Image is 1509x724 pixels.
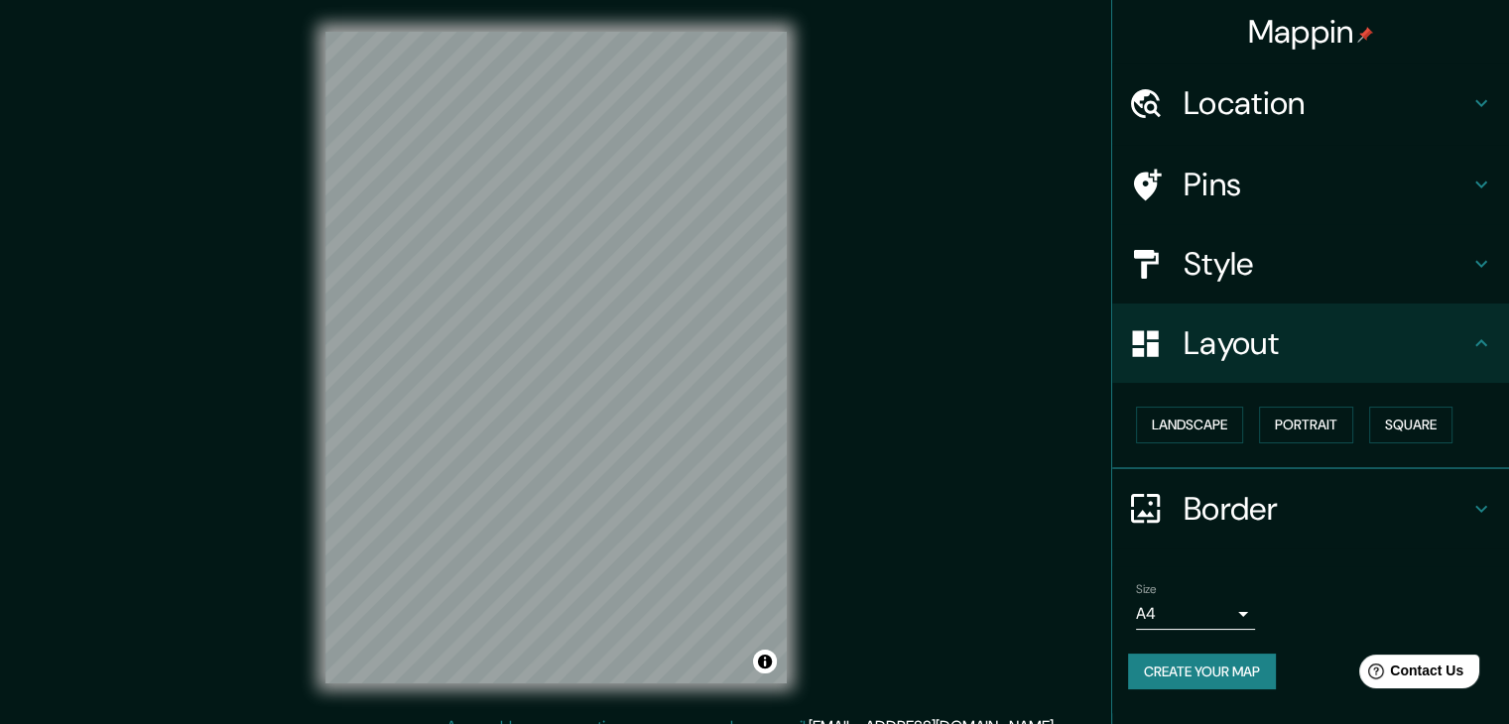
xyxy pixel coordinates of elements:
[325,32,787,683] canvas: Map
[1184,165,1469,204] h4: Pins
[1112,63,1509,143] div: Location
[1184,83,1469,123] h4: Location
[1248,12,1374,52] h4: Mappin
[1128,654,1276,690] button: Create your map
[1112,469,1509,548] div: Border
[1184,489,1469,529] h4: Border
[1136,598,1255,630] div: A4
[1332,647,1487,702] iframe: Help widget launcher
[1369,407,1452,443] button: Square
[1112,145,1509,224] div: Pins
[753,650,777,673] button: Toggle attribution
[1112,303,1509,383] div: Layout
[1184,244,1469,284] h4: Style
[1259,407,1353,443] button: Portrait
[1112,224,1509,303] div: Style
[1184,323,1469,363] h4: Layout
[1136,580,1157,597] label: Size
[1357,27,1373,43] img: pin-icon.png
[1136,407,1243,443] button: Landscape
